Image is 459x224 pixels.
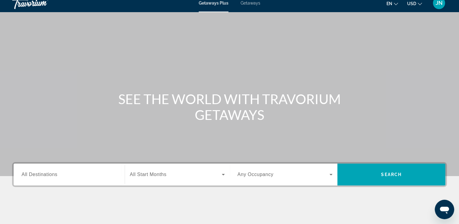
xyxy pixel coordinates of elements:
iframe: Button to launch messaging window [435,200,454,219]
span: All Destinations [22,172,57,177]
a: Getaways Plus [199,1,228,5]
a: Getaways [241,1,260,5]
span: Search [381,172,402,177]
span: en [386,1,392,6]
span: All Start Months [130,172,167,177]
span: Any Occupancy [238,172,274,177]
button: Search [337,164,445,185]
span: USD [407,1,416,6]
input: Select destination [22,171,117,178]
h1: SEE THE WORLD WITH TRAVORIUM GETAWAYS [116,91,343,123]
div: Search widget [14,164,445,185]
